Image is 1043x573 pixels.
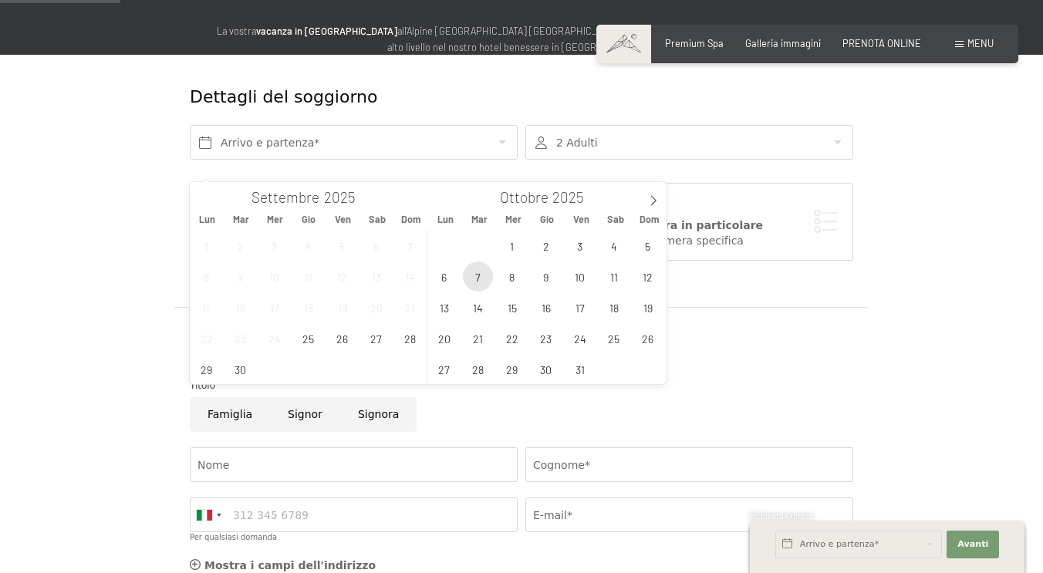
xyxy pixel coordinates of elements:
span: Mer [258,214,292,224]
span: Ottobre 10, 2025 [565,261,595,292]
span: Ottobre 4, 2025 [599,231,629,261]
span: Ottobre 27, 2025 [429,354,459,384]
span: Settembre 15, 2025 [191,292,221,322]
div: Dettagli del soggiorno [190,86,741,110]
span: Ottobre 8, 2025 [497,261,527,292]
span: Ottobre 29, 2025 [497,354,527,384]
span: Settembre 7, 2025 [395,231,425,261]
span: Dom [394,214,428,224]
p: La vostra all'Alpine [GEOGRAPHIC_DATA] [GEOGRAPHIC_DATA]. La vostra di alto livello nel nostro ho... [213,23,830,55]
span: Settembre 9, 2025 [225,261,255,292]
span: Ottobre 6, 2025 [429,261,459,292]
span: Settembre 25, 2025 [293,323,323,353]
span: Ottobre 20, 2025 [429,323,459,353]
span: Ottobre 25, 2025 [599,323,629,353]
input: Year [319,188,370,206]
span: Sab [360,214,394,224]
span: Ottobre 24, 2025 [565,323,595,353]
span: Menu [967,37,994,49]
a: Galleria immagini [745,37,821,49]
span: Settembre 4, 2025 [293,231,323,261]
span: Settembre 22, 2025 [191,323,221,353]
span: Settembre 12, 2025 [327,261,357,292]
span: Ottobre 28, 2025 [463,354,493,384]
span: Lun [190,214,224,224]
span: Ven [565,214,599,224]
span: Gio [292,214,326,224]
span: Settembre 21, 2025 [395,292,425,322]
span: Settembre 17, 2025 [259,292,289,322]
div: Titolo [190,378,853,393]
span: Settembre 20, 2025 [361,292,391,322]
div: Vorrei scegliere una camera specifica [542,234,837,249]
span: Ottobre 9, 2025 [531,261,561,292]
span: Settembre 23, 2025 [225,323,255,353]
input: 312 345 6789 [190,497,518,532]
span: Settembre 28, 2025 [395,323,425,353]
span: Settembre 6, 2025 [361,231,391,261]
span: Settembre 26, 2025 [327,323,357,353]
span: Settembre 19, 2025 [327,292,357,322]
div: Italy (Italia): +39 [191,498,226,531]
span: Ottobre [500,190,549,205]
span: Mostra i campi dell'indirizzo [204,559,376,571]
span: Ottobre 23, 2025 [531,323,561,353]
span: Settembre 13, 2025 [361,261,391,292]
span: Mar [224,214,258,224]
span: Settembre 24, 2025 [259,323,289,353]
span: Ottobre 26, 2025 [633,323,663,353]
span: Dom [633,214,667,224]
label: Per qualsiasi domanda [190,533,277,541]
span: Ven [326,214,360,224]
span: Ottobre 7, 2025 [463,261,493,292]
span: Settembre 10, 2025 [259,261,289,292]
span: Ottobre 31, 2025 [565,354,595,384]
span: Avanti [957,538,988,551]
input: Year [549,188,599,206]
span: Settembre 29, 2025 [191,354,221,384]
span: Ottobre 22, 2025 [497,323,527,353]
span: Settembre 14, 2025 [395,261,425,292]
span: Ottobre 2, 2025 [531,231,561,261]
span: Settembre 5, 2025 [327,231,357,261]
span: Ottobre 16, 2025 [531,292,561,322]
span: Settembre 3, 2025 [259,231,289,261]
div: Prenotare una camera in particolare [542,218,837,234]
a: Premium Spa [665,37,724,49]
a: PRENOTA ONLINE [842,37,921,49]
span: Ottobre 12, 2025 [633,261,663,292]
span: Settembre 27, 2025 [361,323,391,353]
span: Ottobre 11, 2025 [599,261,629,292]
span: Settembre 2, 2025 [225,231,255,261]
span: Ottobre 30, 2025 [531,354,561,384]
span: Ottobre 1, 2025 [497,231,527,261]
span: Ottobre 17, 2025 [565,292,595,322]
span: Ottobre 15, 2025 [497,292,527,322]
span: Settembre 1, 2025 [191,231,221,261]
span: Settembre 18, 2025 [293,292,323,322]
span: Settembre 16, 2025 [225,292,255,322]
span: Ottobre 5, 2025 [633,231,663,261]
span: Lun [428,214,462,224]
span: Mer [496,214,530,224]
span: Mar [462,214,496,224]
span: Settembre 8, 2025 [191,261,221,292]
span: Settembre 11, 2025 [293,261,323,292]
span: Gio [530,214,564,224]
span: Settembre 30, 2025 [225,354,255,384]
span: Ottobre 21, 2025 [463,323,493,353]
span: Ottobre 3, 2025 [565,231,595,261]
strong: vacanza in [GEOGRAPHIC_DATA] [256,25,397,37]
span: Settembre [251,190,319,205]
span: Ottobre 13, 2025 [429,292,459,322]
span: Richiesta express [750,511,813,521]
span: Ottobre 14, 2025 [463,292,493,322]
span: Sab [599,214,633,224]
span: Ottobre 19, 2025 [633,292,663,322]
span: Ottobre 18, 2025 [599,292,629,322]
button: Avanti [947,531,999,558]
